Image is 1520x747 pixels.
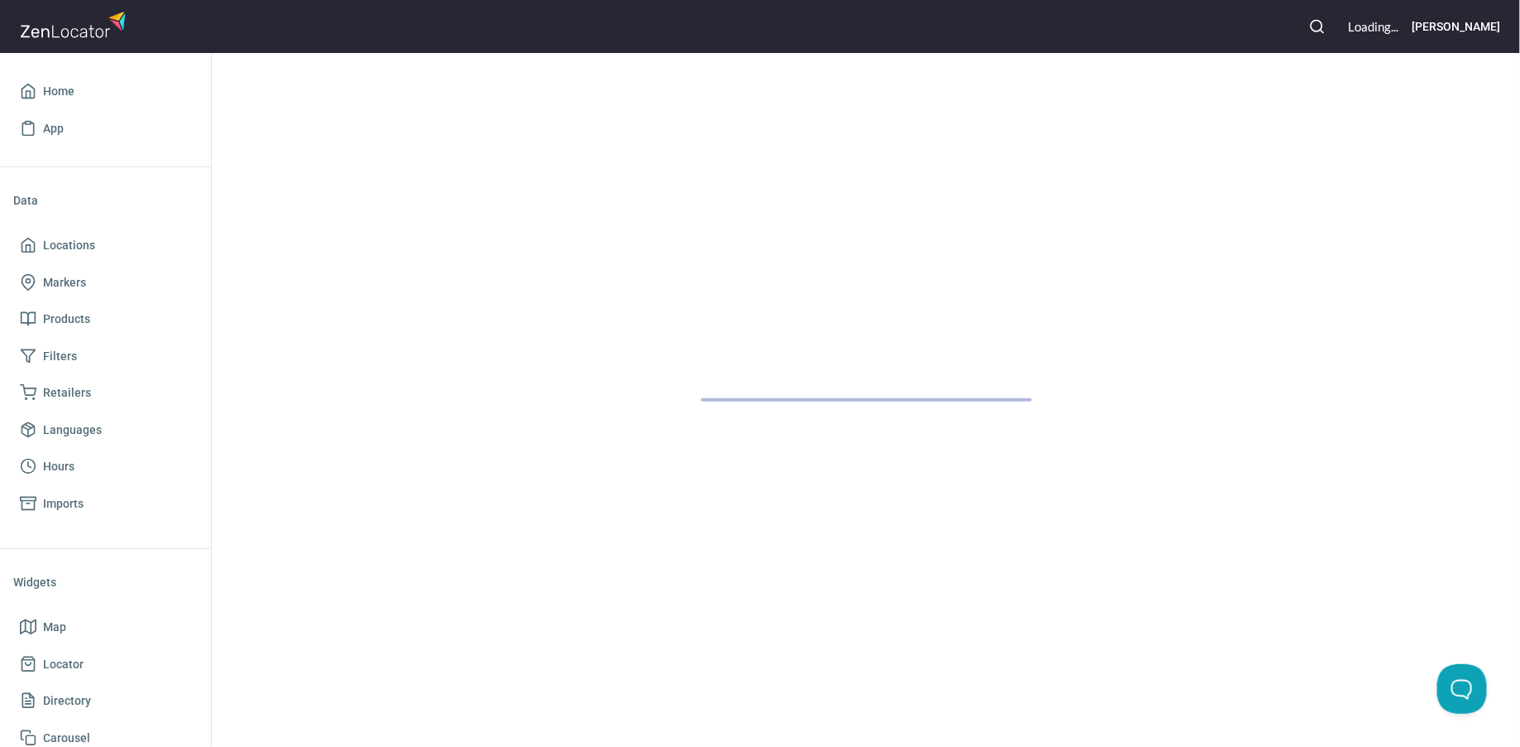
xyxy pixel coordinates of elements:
a: Locations [13,227,198,264]
a: App [13,110,198,147]
span: Directory [43,691,91,711]
a: Home [13,73,198,110]
h6: [PERSON_NAME] [1412,17,1500,36]
a: Languages [13,412,198,449]
img: zenlocator [20,7,131,42]
span: Filters [43,346,77,367]
span: Home [43,81,74,102]
span: Products [43,309,90,330]
a: Markers [13,264,198,301]
li: Widgets [13,562,198,602]
span: Markers [43,272,86,293]
a: Directory [13,682,198,720]
li: Data [13,181,198,220]
span: Map [43,617,66,638]
div: Loading... [1349,18,1399,36]
a: Filters [13,338,198,375]
span: Retailers [43,383,91,403]
button: Search [1299,8,1335,45]
button: [PERSON_NAME] [1412,8,1500,45]
a: Hours [13,448,198,485]
span: Imports [43,494,84,514]
span: Locator [43,654,84,675]
span: Hours [43,456,74,477]
iframe: Help Scout Beacon - Open [1437,664,1487,714]
a: Retailers [13,374,198,412]
span: App [43,118,64,139]
a: Products [13,301,198,338]
a: Map [13,609,198,646]
a: Locator [13,646,198,683]
span: Locations [43,235,95,256]
span: Languages [43,420,102,441]
a: Imports [13,485,198,523]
